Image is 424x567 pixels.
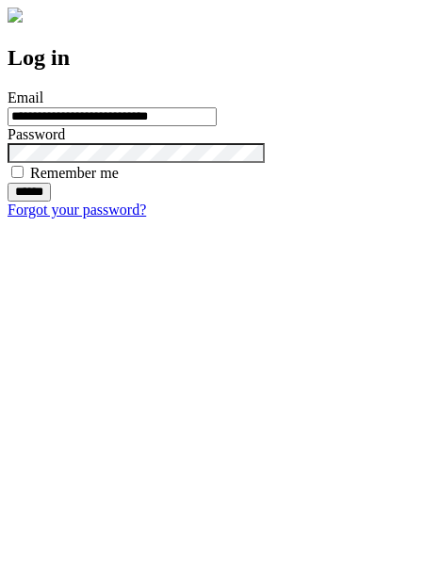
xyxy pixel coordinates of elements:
[8,202,146,218] a: Forgot your password?
[8,126,65,142] label: Password
[8,89,43,105] label: Email
[8,45,416,71] h2: Log in
[30,165,119,181] label: Remember me
[8,8,23,23] img: logo-4e3dc11c47720685a147b03b5a06dd966a58ff35d612b21f08c02c0306f2b779.png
